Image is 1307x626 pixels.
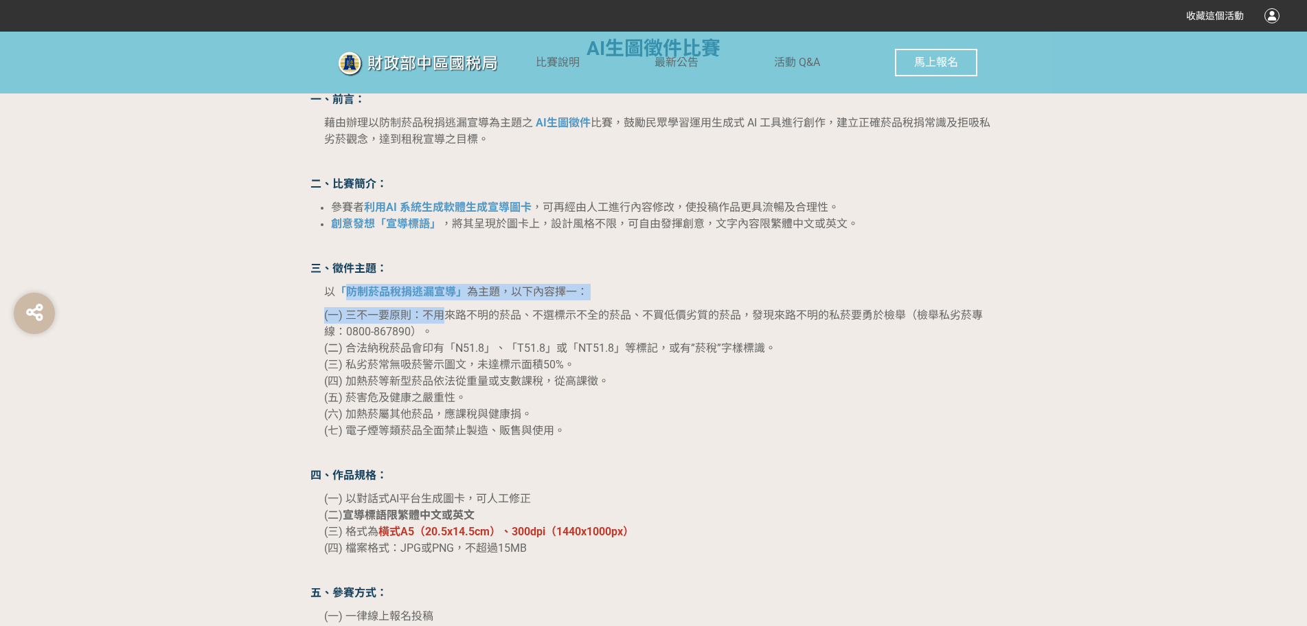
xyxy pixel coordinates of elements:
span: 比賽，鼓勵民眾學習運用生成式 AI 工具進行創作，建立正確菸品稅捐常識及拒吸私劣菸觀念，達到租稅宣導之目標。 [324,116,990,146]
a: 比賽說明 [536,32,580,93]
span: (一) 以對話式AI平台生成圖卡，可人工修正 [324,492,531,505]
span: (一) 一律線上報名投稿 [324,610,433,623]
strong: 四、作品規格： [310,469,387,482]
span: 為主題，以下內容擇一： [467,285,588,298]
a: 最新公告 [655,32,698,93]
span: (五) 菸害危及健康之嚴重性。 [324,391,466,404]
span: (四) 檔案格式：JPG或PNG，不超過15MB [324,541,527,555]
span: 比賽說明 [536,56,580,69]
button: 馬上報名 [895,49,977,76]
span: (六) 加熱菸屬其他菸品，應課稅與健康捐。 [324,407,532,421]
span: (三) 私劣菸常無吸菸警示圖文，未達標示面積50%。 [324,358,575,371]
strong: 「防制菸品稅捐逃漏宣導」 [335,285,467,298]
a: 活動 Q&A [774,32,820,93]
strong: 一、前言： [310,93,365,106]
span: 活動 Q&A [774,56,820,69]
strong: 橫式A5（20.5x14.5cm）、300dpi（1440x1000px） [378,525,634,538]
strong: 五、參賽方式： [310,586,387,599]
span: (二) 合法納稅菸品會印有「N51.8」、「T51.8」或「NT51.8」等標記，或有”菸稅”字樣標識。 [324,342,776,355]
img: 「拒菸新世界 AI告訴你」防制菸品稅捐逃漏 徵件比賽 [330,46,536,80]
span: (三) 格式為 [324,525,378,538]
span: 以 [324,285,335,298]
span: ，可再經由人工進行內容修改，使投稿作品更具流暢及合理性。 [532,201,839,214]
strong: 創意發想「宣導標語」 [331,217,441,230]
span: 參賽者 [331,201,364,214]
span: (二) [324,508,475,522]
span: 馬上報名 [914,56,958,69]
span: 最新公告 [655,56,698,69]
span: 收藏這個活動 [1186,10,1244,21]
span: ，將其呈現於圖卡上，設計風格不限，可自由發揮創意，文字內容限繁體中文或英文。 [441,217,859,230]
span: (一) 三不一要原則：不用來路不明的菸品、不選標示不全的菸品、不買低價劣質的菸品，發現來路不明的私菸要勇於檢舉（檢舉私劣菸專線：0800-867890）。 [324,309,983,338]
strong: 宣導標語限繁體中文或英文 [343,508,475,522]
strong: 三、徵件主題： [310,262,387,275]
span: (四) 加熱菸等新型菸品依法從重量或支數課稅，從高課徵。 [324,375,609,388]
strong: AI生圖徵件 [536,116,591,129]
strong: 二、比賽簡介： [310,177,387,190]
strong: 利用AI 系統生成軟體生成宣導圖卡 [364,201,532,214]
span: 藉由辦理以防制菸品稅捐逃漏宣導為主題之 [324,116,533,129]
span: (七) 電子煙等類菸品全面禁止製造、販售與使用。 [324,424,565,437]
